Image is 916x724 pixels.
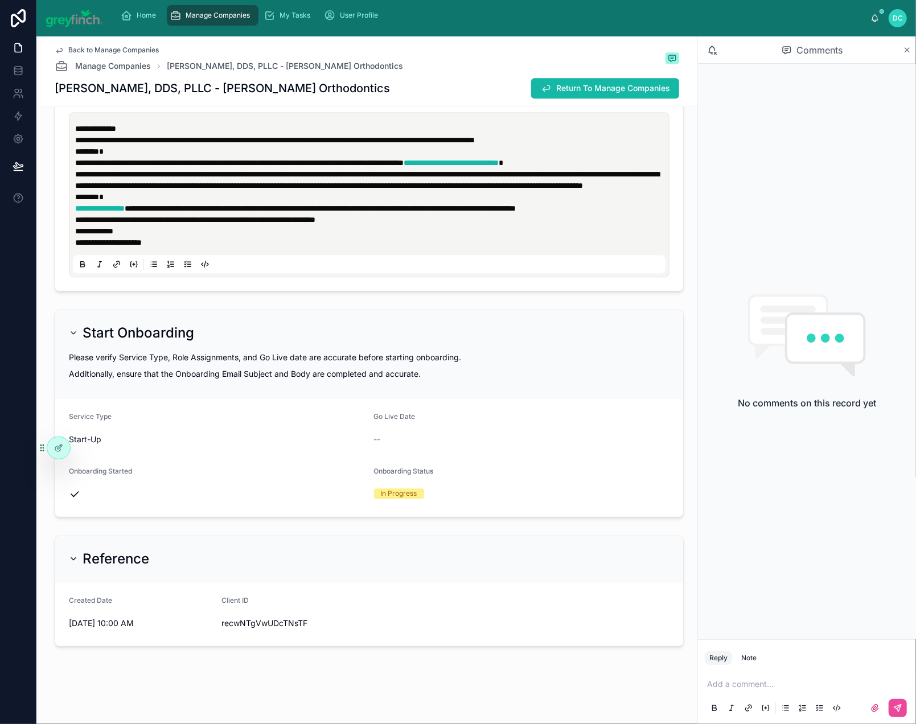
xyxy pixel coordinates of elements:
[738,396,876,410] h2: No comments on this record yet
[381,488,417,499] div: In Progress
[69,434,101,445] span: Start-Up
[167,60,403,72] a: [PERSON_NAME], DDS, PLLC - [PERSON_NAME] Orthodontics
[893,14,903,23] span: DC
[69,368,669,380] p: Additionally, ensure that the Onboarding Email Subject and Body are completed and accurate.
[186,11,250,20] span: Manage Companies
[737,651,761,665] button: Note
[75,60,151,72] span: Manage Companies
[118,5,165,26] a: Home
[321,5,387,26] a: User Profile
[556,83,670,94] span: Return To Manage Companies
[69,412,112,421] span: Service Type
[221,596,249,604] span: Client ID
[68,46,159,55] span: Back to Manage Companies
[167,5,258,26] a: Manage Companies
[280,11,311,20] span: My Tasks
[221,618,365,629] span: recwNTgVwUDcTNsTF
[69,618,212,629] span: [DATE] 10:00 AM
[796,43,843,57] span: Comments
[55,59,151,73] a: Manage Companies
[69,596,112,604] span: Created Date
[374,434,381,445] span: --
[112,3,871,28] div: scrollable content
[69,467,132,475] span: Onboarding Started
[374,412,416,421] span: Go Live Date
[55,46,159,55] a: Back to Manage Companies
[261,5,319,26] a: My Tasks
[137,11,157,20] span: Home
[741,653,757,663] div: Note
[705,651,732,665] button: Reply
[46,9,103,27] img: App logo
[531,78,679,98] button: Return To Manage Companies
[340,11,379,20] span: User Profile
[69,351,669,363] p: Please verify Service Type, Role Assignments, and Go Live date are accurate before starting onboa...
[83,550,149,568] h2: Reference
[83,324,194,342] h2: Start Onboarding
[55,80,390,96] h1: [PERSON_NAME], DDS, PLLC - [PERSON_NAME] Orthodontics
[374,467,434,475] span: Onboarding Status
